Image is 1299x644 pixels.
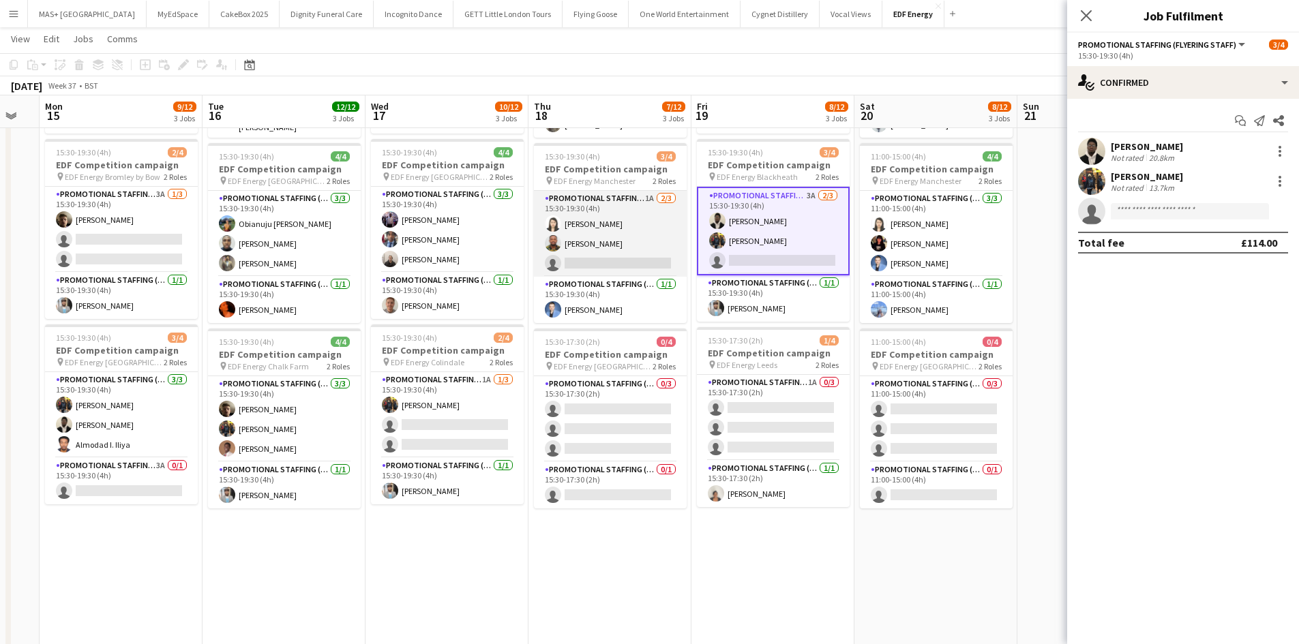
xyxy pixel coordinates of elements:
span: Edit [44,33,59,45]
span: 2 Roles [979,176,1002,186]
app-job-card: 15:30-19:30 (4h)4/4EDF Competition campaign EDF Energy [GEOGRAPHIC_DATA]2 RolesPromotional Staffi... [208,143,361,323]
span: 21 [1021,108,1039,123]
span: 18 [532,108,551,123]
span: EDF Energy [GEOGRAPHIC_DATA] [880,361,979,371]
app-card-role: Promotional Staffing (Team Leader)1/115:30-19:30 (4h)[PERSON_NAME] [45,273,198,319]
span: EDF Energy [GEOGRAPHIC_DATA] [391,172,490,182]
app-job-card: 11:00-15:00 (4h)0/4EDF Competition campaign EDF Energy [GEOGRAPHIC_DATA]2 RolesPromotional Staffi... [860,328,1013,508]
span: EDF Energy Leeds [717,360,777,370]
span: 2 Roles [327,176,350,186]
app-card-role: Promotional Staffing (Flyering Staff)1A1/315:30-19:30 (4h)[PERSON_NAME] [371,372,524,458]
span: EDF Energy Manchester [554,176,636,186]
button: Flying Goose [563,1,629,27]
app-card-role: Promotional Staffing (Team Leader)0/111:00-15:00 (4h) [860,462,1013,508]
span: 15:30-17:30 (2h) [708,335,763,346]
app-card-role: Promotional Staffing (Flyering Staff)0/315:30-17:30 (2h) [534,376,687,462]
span: 2 Roles [490,357,513,367]
span: 0/4 [983,337,1002,347]
button: Dignity Funeral Care [280,1,374,27]
app-job-card: 15:30-19:30 (4h)2/4EDF Competition campaign EDF Energy Bromley by Bow2 RolesPromotional Staffing ... [45,139,198,319]
span: 15 [43,108,63,123]
span: 0/4 [657,337,676,347]
button: Incognito Dance [374,1,453,27]
app-card-role: Promotional Staffing (Team Leader)3A0/115:30-19:30 (4h) [45,458,198,504]
span: 2/4 [168,147,187,157]
span: 4/4 [983,151,1002,162]
app-card-role: Promotional Staffing (Team Leader)1/115:30-17:30 (2h)[PERSON_NAME] [697,461,850,507]
span: 4/4 [494,147,513,157]
app-card-role: Promotional Staffing (Team Leader)1/115:30-19:30 (4h)[PERSON_NAME] [208,462,361,508]
span: EDF Energy Chalk Farm [228,361,309,371]
span: 19 [695,108,708,123]
button: CakeBox 2025 [209,1,280,27]
span: 4/4 [331,337,350,347]
span: 17 [369,108,389,123]
span: 2 Roles [490,172,513,182]
a: Comms [102,30,143,48]
h3: EDF Competition campaign [45,159,198,171]
app-card-role: Promotional Staffing (Team Leader)1/115:30-19:30 (4h)[PERSON_NAME] [534,277,687,323]
app-card-role: Promotional Staffing (Flyering Staff)3/315:30-19:30 (4h)[PERSON_NAME][PERSON_NAME][PERSON_NAME] [208,376,361,462]
span: 15:30-19:30 (4h) [382,147,437,157]
span: 15:30-19:30 (4h) [382,333,437,343]
h3: EDF Competition campaign [371,159,524,171]
span: 12/12 [332,102,359,112]
h3: EDF Competition campaign [371,344,524,356]
span: 2 Roles [327,361,350,371]
div: [DATE] [11,79,42,93]
span: EDF Energy [GEOGRAPHIC_DATA] [554,361,653,371]
app-card-role: Promotional Staffing (Flyering Staff)3/315:30-19:30 (4h)[PERSON_NAME][PERSON_NAME][PERSON_NAME] [371,187,524,273]
span: Week 37 [45,80,79,91]
span: 9/12 [173,102,196,112]
div: 15:30-17:30 (2h)1/4EDF Competition campaign EDF Energy Leeds2 RolesPromotional Staffing (Flyering... [697,327,850,507]
app-job-card: 15:30-19:30 (4h)3/4EDF Competition campaign EDF Energy Blackheath2 RolesPromotional Staffing (Fly... [697,139,850,322]
span: 8/12 [825,102,848,112]
span: 3/4 [657,151,676,162]
button: Promotional Staffing (Flyering Staff) [1078,40,1247,50]
app-job-card: 15:30-19:30 (4h)4/4EDF Competition campaign EDF Energy Chalk Farm2 RolesPromotional Staffing (Fly... [208,328,361,508]
div: BST [85,80,98,91]
div: 13.7km [1146,183,1177,193]
h3: EDF Competition campaign [208,348,361,361]
app-card-role: Promotional Staffing (Team Leader)1/115:30-19:30 (4h)[PERSON_NAME] [208,277,361,323]
h3: EDF Competition campaign [697,347,850,359]
app-job-card: 15:30-19:30 (4h)3/4EDF Competition campaign EDF Energy Manchester2 RolesPromotional Staffing (Fly... [534,143,687,323]
div: 15:30-19:30 (4h) [1078,50,1288,61]
span: 11:00-15:00 (4h) [871,151,926,162]
button: EDF Energy [882,1,944,27]
app-card-role: Promotional Staffing (Team Leader)0/115:30-17:30 (2h) [534,462,687,508]
app-card-role: Promotional Staffing (Flyering Staff)3/311:00-15:00 (4h)[PERSON_NAME][PERSON_NAME][PERSON_NAME] [860,191,1013,277]
button: Vocal Views [820,1,882,27]
app-card-role: Promotional Staffing (Flyering Staff)3/315:30-19:30 (4h)Obianuju [PERSON_NAME][PERSON_NAME][PERSO... [208,191,361,277]
button: MyEdSpace [147,1,209,27]
span: Jobs [73,33,93,45]
app-card-role: Promotional Staffing (Flyering Staff)3A2/315:30-19:30 (4h)[PERSON_NAME][PERSON_NAME] [697,187,850,275]
app-job-card: 15:30-19:30 (4h)3/4EDF Competition campaign EDF Energy [GEOGRAPHIC_DATA]2 RolesPromotional Staffi... [45,324,198,504]
span: Tue [208,100,224,112]
div: Total fee [1078,236,1124,249]
h3: EDF Competition campaign [534,163,687,175]
span: 7/12 [662,102,685,112]
span: Fri [697,100,708,112]
div: [PERSON_NAME] [1111,170,1183,183]
div: Confirmed [1067,66,1299,99]
span: 2 Roles [816,172,839,182]
span: 15:30-19:30 (4h) [219,337,274,347]
a: Edit [38,30,65,48]
app-job-card: 15:30-19:30 (4h)4/4EDF Competition campaign EDF Energy [GEOGRAPHIC_DATA]2 RolesPromotional Staffi... [371,139,524,319]
span: 2 Roles [979,361,1002,371]
h3: EDF Competition campaign [860,348,1013,361]
h3: EDF Competition campaign [208,163,361,175]
span: Thu [534,100,551,112]
span: EDF Energy Manchester [880,176,961,186]
div: Not rated [1111,183,1146,193]
app-card-role: Promotional Staffing (Flyering Staff)0/311:00-15:00 (4h) [860,376,1013,462]
div: 15:30-17:30 (2h)0/4EDF Competition campaign EDF Energy [GEOGRAPHIC_DATA]2 RolesPromotional Staffi... [534,328,687,508]
h3: EDF Competition campaign [860,163,1013,175]
div: 3 Jobs [826,113,848,123]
